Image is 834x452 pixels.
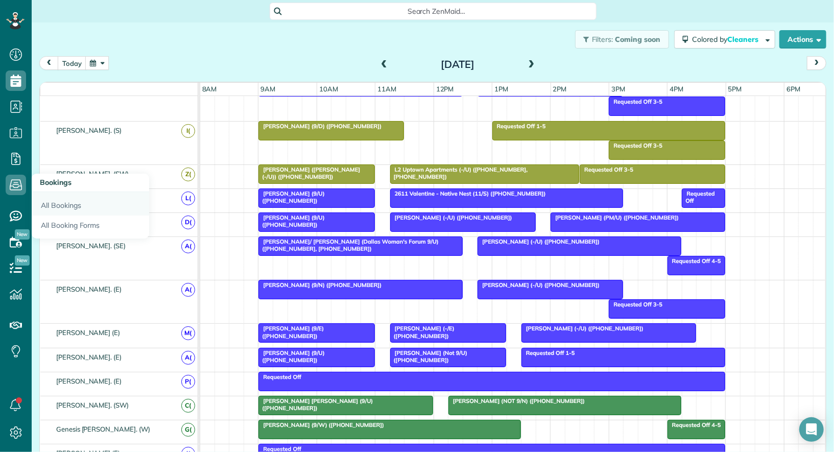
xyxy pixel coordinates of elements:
span: [PERSON_NAME] [PERSON_NAME] (9/U) ([PHONE_NUMBER]) [258,397,373,412]
span: [PERSON_NAME] (9/N) ([PHONE_NUMBER]) [258,281,382,289]
span: 1pm [492,85,510,93]
span: [PERSON_NAME] ([PERSON_NAME] (-/U)) ([PHONE_NUMBER]) [258,166,360,180]
span: 2611 Valentine - Native Nest (11/S) ([PHONE_NUMBER]) [390,190,546,197]
span: Requested Off 3-5 [608,301,663,308]
span: [PERSON_NAME] (9/U) ([PHONE_NUMBER]) [258,349,325,364]
span: [PERSON_NAME]. (SE) [54,242,128,250]
span: [PERSON_NAME] (9/E) ([PHONE_NUMBER]) [258,325,324,339]
span: 6pm [784,85,802,93]
span: 3pm [609,85,627,93]
span: A( [181,240,195,253]
span: G( [181,423,195,437]
a: All Bookings [32,192,149,216]
span: [PERSON_NAME] (9/D) ([PHONE_NUMBER]) [258,123,382,130]
span: Genesis [PERSON_NAME]. (W) [54,425,152,433]
span: [PERSON_NAME] (PM/U) ([PHONE_NUMBER]) [550,214,679,221]
span: 10am [317,85,340,93]
a: All Booking Forms [32,216,149,239]
span: Filters: [592,35,613,44]
span: [PERSON_NAME] (NOT 9/N) ([PHONE_NUMBER]) [448,397,585,405]
span: New [15,229,30,240]
span: L2 Uptown Apartments (-/U) ([PHONE_NUMBER], [PHONE_NUMBER]) [390,166,528,180]
span: Bookings [40,178,72,187]
span: [PERSON_NAME]. (SW) [54,170,131,178]
h2: [DATE] [394,59,521,70]
span: Requested Off 3-5 [579,166,634,173]
span: I( [181,124,195,138]
span: [PERSON_NAME] (-/E) ([PHONE_NUMBER]) [390,325,455,339]
div: Open Intercom Messenger [799,417,824,442]
span: [PERSON_NAME] (9/W) ([PHONE_NUMBER]) [258,421,385,429]
span: 5pm [726,85,744,93]
span: P( [181,375,195,389]
span: New [15,255,30,266]
button: next [807,56,826,70]
span: Z( [181,168,195,181]
span: [PERSON_NAME]. (E) [54,353,124,361]
span: [PERSON_NAME] (-/U) ([PHONE_NUMBER]) [477,238,600,245]
span: Colored by [692,35,762,44]
span: Requested Off 3-5 [608,142,663,149]
span: [PERSON_NAME] (-/U) ([PHONE_NUMBER]) [477,281,600,289]
span: L( [181,192,195,205]
span: Requested Off 4-5 [667,257,722,265]
span: Requested Off 1-5 [492,123,546,130]
span: Requested Off 4-5 [667,421,722,429]
button: today [58,56,86,70]
span: Requested Off 3-5 [608,98,663,105]
span: Coming soon [615,35,661,44]
span: Requested Off 1-5 [521,349,576,356]
span: A( [181,351,195,365]
span: 8am [200,85,219,93]
span: 9am [258,85,277,93]
span: 4pm [668,85,685,93]
span: M( [181,326,195,340]
span: [PERSON_NAME]/ [PERSON_NAME] (Dallas Woman's Forum 9/U) ([PHONE_NUMBER], [PHONE_NUMBER]) [258,238,439,252]
span: 11am [375,85,398,93]
span: A( [181,283,195,297]
span: [PERSON_NAME] (E) [54,328,122,337]
span: [PERSON_NAME]. (S) [54,126,124,134]
button: Actions [779,30,826,49]
span: 12pm [434,85,456,93]
span: D( [181,216,195,229]
span: [PERSON_NAME]. (E) [54,285,124,293]
span: C( [181,399,195,413]
span: [PERSON_NAME] (9/U) ([PHONE_NUMBER]) [258,214,325,228]
span: [PERSON_NAME] (-/U) ([PHONE_NUMBER]) [521,325,644,332]
span: [PERSON_NAME] (9/U) ([PHONE_NUMBER]) [258,190,325,204]
span: [PERSON_NAME]. (SW) [54,401,131,409]
span: Cleaners [727,35,760,44]
span: Requested Off [681,190,714,204]
span: [PERSON_NAME] (Not 9/U) ([PHONE_NUMBER]) [390,349,467,364]
span: 2pm [551,85,569,93]
span: Requested Off [258,373,302,380]
span: [PERSON_NAME] (-/U) ([PHONE_NUMBER]) [390,214,513,221]
span: [PERSON_NAME]. (E) [54,377,124,385]
button: Colored byCleaners [674,30,775,49]
button: prev [39,56,59,70]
